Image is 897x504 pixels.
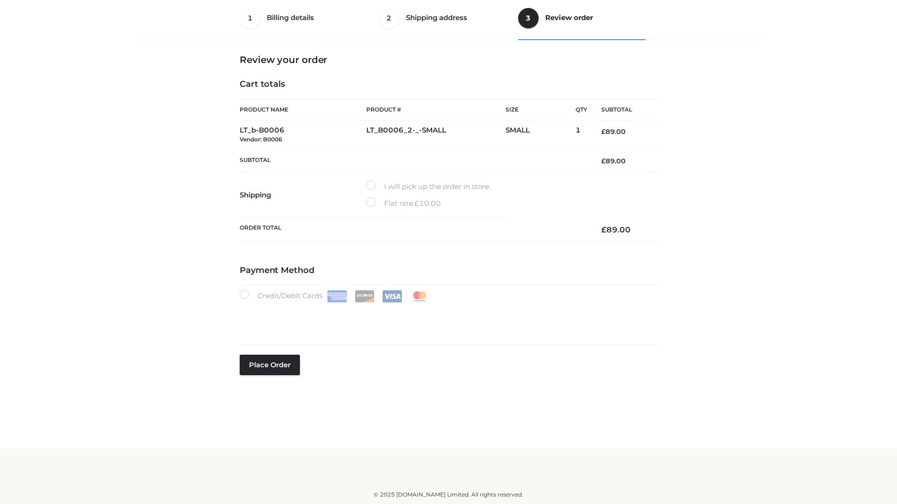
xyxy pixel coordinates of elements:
div: © 2025 [DOMAIN_NAME] Limited. All rights reserved. [139,490,758,499]
label: Flat rate: [366,197,441,210]
th: Order Total [240,217,587,242]
bdi: 89.00 [601,157,626,165]
td: 1 [576,120,587,150]
h3: Review your order [240,54,657,65]
td: LT_b-B0006 [240,120,366,150]
h4: Cart totals [240,79,657,90]
span: £ [601,225,606,234]
bdi: 89.00 [601,225,631,234]
label: Credit/Debit Cards [240,290,431,302]
img: Discover [355,290,375,302]
img: Visa [382,290,402,302]
bdi: 10.00 [414,199,441,208]
td: SMALL [505,120,576,150]
th: Subtotal [587,99,657,120]
span: £ [601,157,605,165]
small: Vendor: B0006 [240,136,282,143]
h4: Payment Method [240,266,657,276]
th: Product # [366,99,505,120]
img: Mastercard [410,290,430,302]
label: I will pick up the order in store. [366,181,491,193]
img: Amex [327,290,347,302]
th: Size [505,99,571,120]
th: Subtotal [240,149,587,172]
span: £ [601,127,605,136]
td: LT_B0006_2-_-SMALL [366,120,505,150]
th: Product Name [240,99,366,120]
span: £ [414,199,419,208]
th: Qty [576,99,587,120]
th: Shipping [240,173,366,217]
button: Place order [240,355,300,375]
bdi: 89.00 [601,127,626,136]
iframe: Secure payment input frame [238,301,655,335]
